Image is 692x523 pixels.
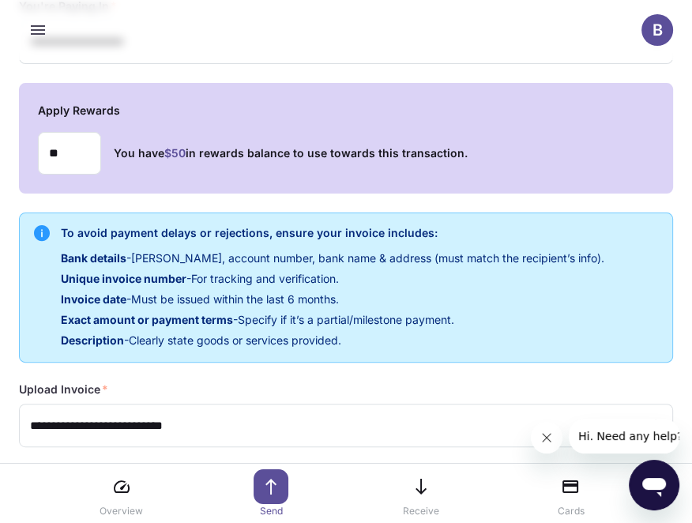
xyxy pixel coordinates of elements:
[19,382,108,397] label: Upload Invoice
[61,291,604,308] p: - Must be issued within the last 6 months.
[393,469,449,518] a: Receive
[260,504,283,518] p: Send
[542,469,599,518] a: Cards
[61,251,126,265] span: Bank details
[61,333,124,347] span: Description
[557,504,584,518] p: Cards
[629,460,679,510] iframe: Button to launch messaging window
[243,469,299,518] a: Send
[61,313,233,326] span: Exact amount or payment terms
[641,14,673,46] button: B
[9,11,114,24] span: Hi. Need any help?
[61,311,604,329] p: - Specify if it’s a partial/milestone payment.
[61,332,604,349] p: - Clearly state goods or services provided.
[569,419,679,453] iframe: Message from company
[164,146,186,160] a: $50
[61,270,604,288] p: - For tracking and verification.
[531,422,562,453] iframe: Close message
[61,292,126,306] span: Invoice date
[61,224,604,242] h6: To avoid payment delays or rejections, ensure your invoice includes:
[38,102,654,119] h6: Apply Rewards
[114,145,468,162] h6: You have in rewards balance to use towards this transaction.
[61,250,604,267] p: - [PERSON_NAME], account number, bank name & address (must match the recipient’s info).
[403,504,439,518] p: Receive
[61,272,186,285] span: Unique invoice number
[100,504,143,518] p: Overview
[93,469,150,518] a: Overview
